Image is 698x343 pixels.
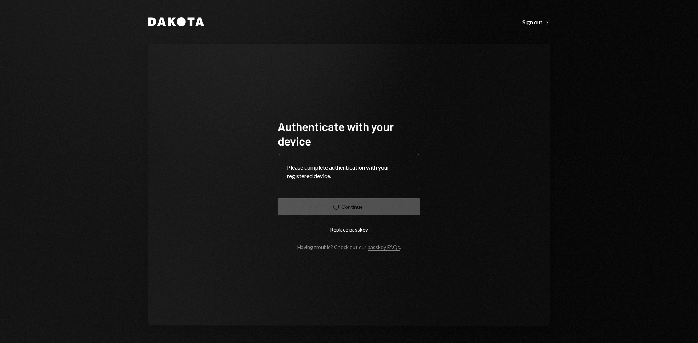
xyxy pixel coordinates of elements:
[297,244,401,250] div: Having trouble? Check out our .
[368,244,400,251] a: passkey FAQs
[278,119,420,148] h1: Authenticate with your device
[287,163,411,180] div: Please complete authentication with your registered device.
[522,19,550,26] div: Sign out
[522,18,550,26] a: Sign out
[278,221,420,238] button: Replace passkey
